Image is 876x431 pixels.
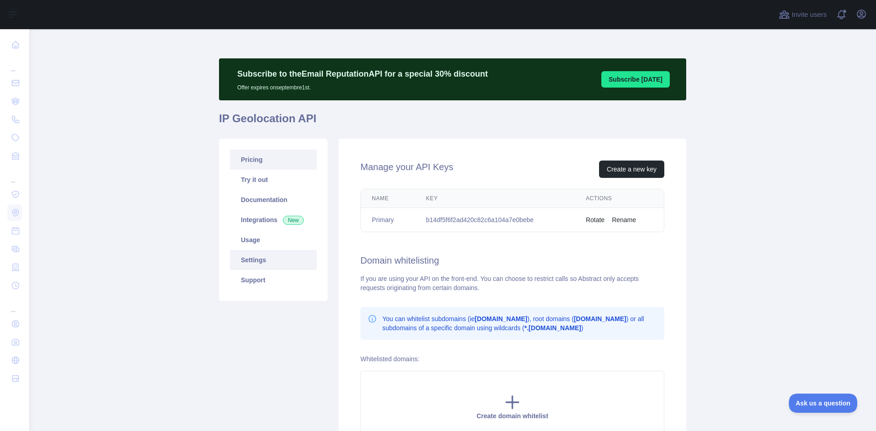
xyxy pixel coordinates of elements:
button: Invite users [777,7,829,22]
td: Primary [361,208,415,232]
a: Support [230,270,317,290]
label: Whitelisted domains: [360,355,419,363]
td: b14df5f6f2ad420c82c6a104a7e0bebe [415,208,575,232]
h2: Domain whitelisting [360,254,664,267]
p: You can whitelist subdomains (ie ), root domains ( ) or all subdomains of a specific domain using... [382,314,657,332]
th: Name [361,189,415,208]
h2: Manage your API Keys [360,161,453,178]
button: Rename [612,215,636,224]
div: ... [7,296,22,314]
a: Usage [230,230,317,250]
p: Offer expires on septembre 1st. [237,80,488,91]
div: If you are using your API on the front-end. You can choose to restrict calls so Abstract only acc... [360,274,664,292]
span: Create domain whitelist [476,412,548,420]
th: Key [415,189,575,208]
h1: IP Geolocation API [219,111,686,133]
button: Subscribe [DATE] [601,71,670,88]
div: ... [7,55,22,73]
span: Invite users [792,10,827,20]
a: Try it out [230,170,317,190]
a: Integrations New [230,210,317,230]
a: Pricing [230,150,317,170]
a: Settings [230,250,317,270]
iframe: Toggle Customer Support [789,394,858,413]
button: Rotate [586,215,605,224]
a: Documentation [230,190,317,210]
th: Actions [575,189,664,208]
b: [DOMAIN_NAME] [574,315,626,322]
b: *.[DOMAIN_NAME] [524,324,581,332]
button: Create a new key [599,161,664,178]
p: Subscribe to the Email Reputation API for a special 30 % discount [237,68,488,80]
div: ... [7,166,22,184]
span: New [283,216,304,225]
b: [DOMAIN_NAME] [475,315,527,322]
